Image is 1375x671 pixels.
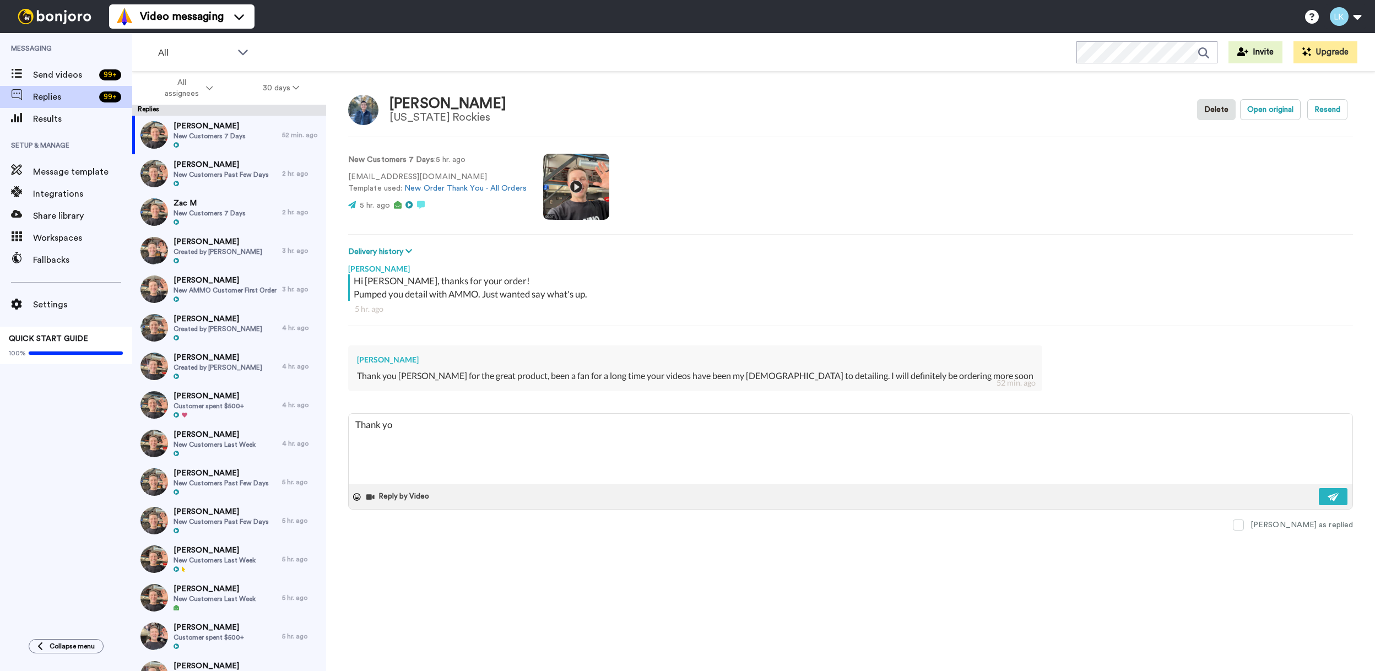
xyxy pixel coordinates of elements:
[174,402,244,410] span: Customer spent $500+
[1240,99,1301,120] button: Open original
[132,501,326,540] a: [PERSON_NAME]New Customers Past Few Days5 hr. ago
[1328,493,1340,501] img: send-white.svg
[174,132,246,140] span: New Customers 7 Days
[140,391,168,419] img: a9bf5a8c-6a93-475c-af56-3efdc56cae53-thumb.jpg
[238,78,324,98] button: 30 days
[348,258,1353,274] div: [PERSON_NAME]
[159,77,204,99] span: All assignees
[365,489,432,505] button: Reply by Video
[132,231,326,270] a: [PERSON_NAME]Created by [PERSON_NAME]3 hr. ago
[174,209,246,218] span: New Customers 7 Days
[33,68,95,82] span: Send videos
[174,583,256,594] span: [PERSON_NAME]
[174,594,256,603] span: New Customers Last Week
[174,121,246,132] span: [PERSON_NAME]
[140,468,168,496] img: 7f08b6b6-9f69-4270-aa83-d8ebb8a76812-thumb.jpg
[174,247,262,256] span: Created by [PERSON_NAME]
[99,69,121,80] div: 99 +
[282,208,321,217] div: 2 hr. ago
[140,430,168,457] img: b3371a63-db2a-4b60-b869-19c8dbc418b5-thumb.jpg
[349,414,1352,484] textarea: Thank yo
[282,632,321,641] div: 5 hr. ago
[140,198,168,226] img: 85e3b69d-981d-4981-84c4-25e37529f56e-thumb.jpg
[140,545,168,573] img: b3371a63-db2a-4b60-b869-19c8dbc418b5-thumb.jpg
[134,73,238,104] button: All assignees
[1293,41,1357,63] button: Upgrade
[348,154,527,166] p: : 5 hr. ago
[174,313,262,324] span: [PERSON_NAME]
[33,90,95,104] span: Replies
[140,623,168,650] img: 2ede2f57-40b9-4208-aea3-eb6fb5007dcf-thumb.jpg
[140,507,168,534] img: 7f08b6b6-9f69-4270-aa83-d8ebb8a76812-thumb.jpg
[1228,41,1282,63] button: Invite
[140,353,168,380] img: 2675af1a-d3b5-4f1a-9678-a938f8617414-thumb.jpg
[99,91,121,102] div: 99 +
[33,165,132,178] span: Message template
[282,555,321,564] div: 5 hr. ago
[174,275,277,286] span: [PERSON_NAME]
[174,429,256,440] span: [PERSON_NAME]
[354,274,1350,301] div: Hi [PERSON_NAME], thanks for your order! Pumped you detail with AMMO. Just wanted say what's up.
[174,159,269,170] span: [PERSON_NAME]
[174,352,262,363] span: [PERSON_NAME]
[9,349,26,358] span: 100%
[132,617,326,656] a: [PERSON_NAME]Customer spent $500+5 hr. ago
[140,275,168,303] img: 7939bedb-e029-4706-ad26-fd26d5930627-thumb.jpg
[140,314,168,342] img: cb93be4e-5c51-4a29-bfa8-e063377b787e-thumb.jpg
[174,391,244,402] span: [PERSON_NAME]
[9,335,88,343] span: QUICK START GUIDE
[282,401,321,409] div: 4 hr. ago
[282,323,321,332] div: 4 hr. ago
[132,347,326,386] a: [PERSON_NAME]Created by [PERSON_NAME]4 hr. ago
[33,112,132,126] span: Results
[140,237,168,264] img: 379c0536-d91b-43ac-886b-2c666b22d95c-thumb.jpg
[132,105,326,116] div: Replies
[348,156,434,164] strong: New Customers 7 Days
[282,131,321,139] div: 52 min. ago
[1307,99,1347,120] button: Resend
[282,478,321,486] div: 5 hr. ago
[174,236,262,247] span: [PERSON_NAME]
[282,593,321,602] div: 5 hr. ago
[282,285,321,294] div: 3 hr. ago
[140,121,168,149] img: 85e3b69d-981d-4981-84c4-25e37529f56e-thumb.jpg
[997,377,1036,388] div: 52 min. ago
[132,309,326,347] a: [PERSON_NAME]Created by [PERSON_NAME]4 hr. ago
[174,633,244,642] span: Customer spent $500+
[355,304,1346,315] div: 5 hr. ago
[404,185,527,192] a: New Order Thank You - All Orders
[174,506,269,517] span: [PERSON_NAME]
[282,246,321,255] div: 3 hr. ago
[132,463,326,501] a: [PERSON_NAME]New Customers Past Few Days5 hr. ago
[132,424,326,463] a: [PERSON_NAME]New Customers Last Week4 hr. ago
[33,253,132,267] span: Fallbacks
[174,286,277,295] span: New AMMO Customer First Order
[33,209,132,223] span: Share library
[140,160,168,187] img: 7f08b6b6-9f69-4270-aa83-d8ebb8a76812-thumb.jpg
[132,386,326,424] a: [PERSON_NAME]Customer spent $500+4 hr. ago
[13,9,96,24] img: bj-logo-header-white.svg
[348,95,378,125] img: Image of Rene Gonzales
[282,362,321,371] div: 4 hr. ago
[357,370,1033,382] div: Thank you [PERSON_NAME] for the great product, been a fan for a long time your videos have been m...
[389,111,506,123] div: [US_STATE] Rockies
[33,298,132,311] span: Settings
[132,270,326,309] a: [PERSON_NAME]New AMMO Customer First Order3 hr. ago
[174,363,262,372] span: Created by [PERSON_NAME]
[348,246,415,258] button: Delivery history
[140,584,168,612] img: b3371a63-db2a-4b60-b869-19c8dbc418b5-thumb.jpg
[174,545,256,556] span: [PERSON_NAME]
[33,187,132,201] span: Integrations
[282,516,321,525] div: 5 hr. ago
[174,622,244,633] span: [PERSON_NAME]
[174,440,256,449] span: New Customers Last Week
[132,578,326,617] a: [PERSON_NAME]New Customers Last Week5 hr. ago
[33,231,132,245] span: Workspaces
[140,9,224,24] span: Video messaging
[132,116,326,154] a: [PERSON_NAME]New Customers 7 Days52 min. ago
[389,96,506,112] div: [PERSON_NAME]
[116,8,133,25] img: vm-color.svg
[282,169,321,178] div: 2 hr. ago
[174,517,269,526] span: New Customers Past Few Days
